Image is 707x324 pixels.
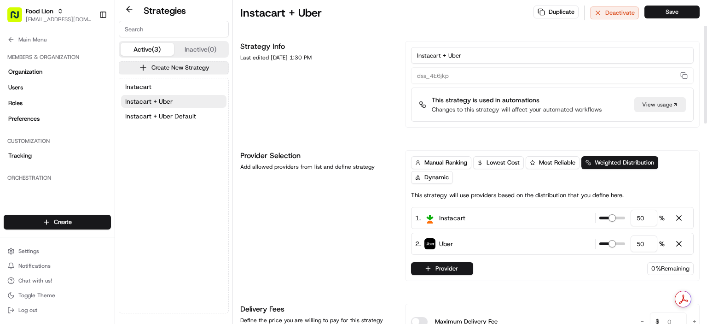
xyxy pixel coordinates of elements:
a: Roles [4,96,111,111]
button: Inactive (0) [174,43,227,56]
button: Start new chat [156,91,168,102]
a: Users [4,80,111,95]
span: Chat with us! [18,277,52,284]
span: % [659,239,665,248]
span: Settings [18,247,39,255]
span: Dynamic [424,173,449,182]
span: Roles [8,99,23,107]
h1: Strategy Info [240,41,394,52]
span: Lowest Cost [487,159,520,167]
div: 1 . [415,213,465,223]
span: Knowledge Base [18,134,70,143]
p: This strategy will use providers based on the distribution that you define here. [411,191,624,200]
button: Manual Ranking [411,156,471,169]
h1: Provider Selection [240,150,394,161]
img: Nash [9,9,28,28]
h1: Delivery Fees [240,304,394,315]
div: Add allowed providers from list and define strategy [240,163,394,171]
button: Chat with us! [4,274,111,287]
button: Create New Strategy [119,61,229,74]
span: Tracking [8,152,32,160]
span: Most Reliable [539,159,575,167]
button: Instacart + Uber Default [121,110,226,123]
span: Toggle Theme [18,292,55,299]
button: Dynamic [411,171,453,184]
button: [EMAIL_ADDRESS][DOMAIN_NAME] [26,16,92,23]
span: Create [54,218,72,226]
a: Powered byPylon [65,156,111,163]
p: Welcome 👋 [9,37,168,52]
span: Main Menu [18,36,46,43]
button: Weighted Distribution [581,156,658,169]
p: This strategy is used in automations [432,95,602,105]
span: Users [8,83,23,92]
button: Notifications [4,259,111,272]
span: Pylon [92,156,111,163]
img: profile_uber_ahold_partner.png [424,238,435,249]
a: 📗Knowledge Base [6,130,74,147]
a: Preferences [4,112,111,126]
a: 💻API Documentation [74,130,151,147]
span: Instacart + Uber Default [125,112,196,121]
div: Last edited [DATE] 1:30 PM [240,54,394,61]
span: Manual Ranking [424,159,467,167]
div: Members & Organization [4,50,111,65]
button: Create [4,215,111,230]
button: Food Lion[EMAIL_ADDRESS][DOMAIN_NAME] [4,4,95,26]
span: Instacart + Uber [125,97,173,106]
a: Tracking [4,148,111,163]
button: Provider [411,262,473,275]
button: Most Reliable [526,156,580,169]
span: Weighted Distribution [595,159,654,167]
h1: Instacart + Uber [240,6,322,20]
div: Define the price you are willing to pay for this strategy [240,317,394,324]
a: Organization [4,65,111,79]
button: Main Menu [4,33,111,46]
button: Settings [4,245,111,258]
button: Lowest Cost [473,156,524,169]
button: Active (3) [121,43,174,56]
img: 1736555255976-a54dd68f-1ca7-489b-9aae-adbdc363a1c4 [9,88,26,105]
div: We're available if you need us! [31,97,116,105]
span: Notifications [18,262,51,270]
div: 📗 [9,135,17,142]
span: Uber [439,239,453,248]
span: Log out [18,306,37,314]
img: profile_instacart_ahold_partner.png [424,212,435,224]
a: View usage [634,97,686,112]
span: API Documentation [87,134,148,143]
input: Clear [24,59,152,69]
button: Instacart + Uber [121,95,226,108]
button: Save [644,6,700,18]
button: Toggle Theme [4,289,111,302]
button: Instacart [121,80,226,93]
span: Preferences [8,115,40,123]
button: Log out [4,304,111,317]
p: Changes to this strategy will affect your automated workflows [432,106,602,114]
button: Duplicate [533,6,579,18]
div: Start new chat [31,88,151,97]
span: % [659,213,665,223]
div: Customization [4,134,111,148]
span: Instacart [125,82,151,91]
span: % Remaining [656,265,690,273]
input: Search [119,21,229,37]
button: Deactivate [590,6,639,19]
div: 0 [647,262,694,275]
span: Organization [8,68,42,76]
span: Instacart [439,213,465,223]
button: Food Lion [26,6,53,16]
div: 💻 [78,135,85,142]
div: 2 . [415,239,453,249]
h2: Strategies [144,4,186,17]
div: Orchestration [4,171,111,185]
